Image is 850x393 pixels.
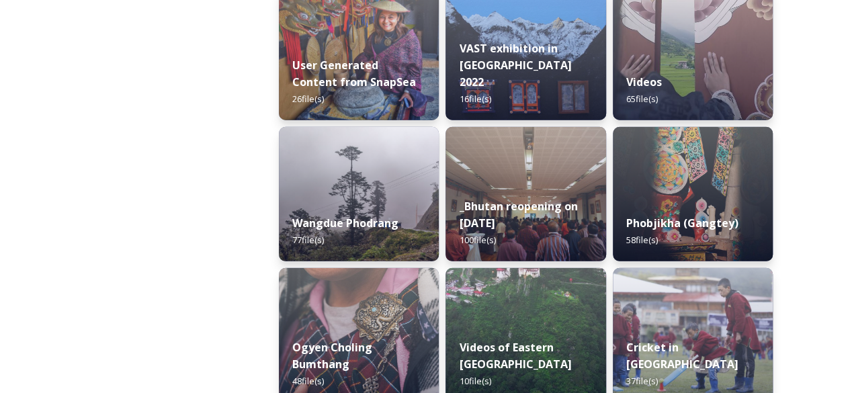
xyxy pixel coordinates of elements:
img: 2022-10-01%252016.15.46.jpg [279,127,439,261]
span: 37 file(s) [626,375,658,387]
span: 100 file(s) [459,234,495,246]
strong: _Bhutan reopening on [DATE] [459,199,577,230]
strong: Videos [626,75,662,89]
strong: Ogyen Choling Bumthang [292,340,372,372]
strong: User Generated Content from SnapSea [292,58,416,89]
strong: Videos of Eastern [GEOGRAPHIC_DATA] [459,340,571,372]
span: 77 file(s) [292,234,324,246]
span: 10 file(s) [459,375,491,387]
span: 48 file(s) [292,375,324,387]
strong: Wangdue Phodrang [292,216,398,230]
strong: Phobjikha (Gangtey) [626,216,738,230]
strong: Cricket in [GEOGRAPHIC_DATA] [626,340,738,372]
strong: VAST exhibition in [GEOGRAPHIC_DATA] 2022 [459,41,571,89]
span: 65 file(s) [626,93,658,105]
span: 16 file(s) [459,93,491,105]
span: 58 file(s) [626,234,658,246]
span: 26 file(s) [292,93,324,105]
img: Phobjika%2520by%2520Matt%2520Dutile2.jpg [613,127,773,261]
img: DSC00319.jpg [445,127,605,261]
